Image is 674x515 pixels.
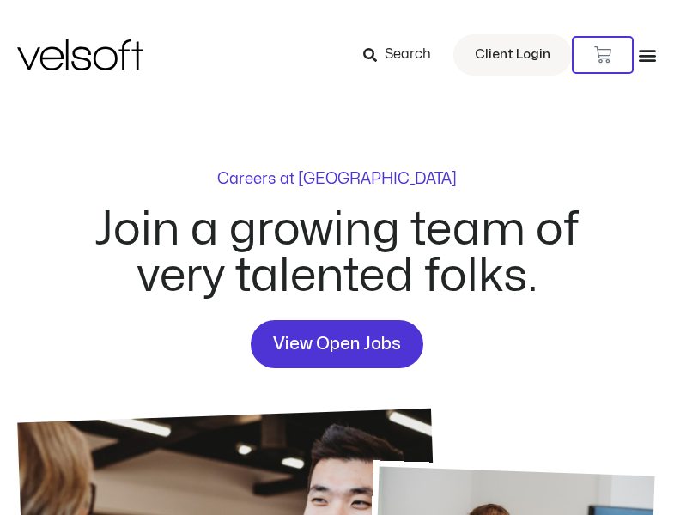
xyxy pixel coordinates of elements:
[638,45,657,64] div: Menu Toggle
[385,44,431,66] span: Search
[475,44,550,66] span: Client Login
[217,172,457,187] p: Careers at [GEOGRAPHIC_DATA]
[273,330,401,358] span: View Open Jobs
[453,34,572,76] a: Client Login
[17,39,143,70] img: Velsoft Training Materials
[251,320,423,368] a: View Open Jobs
[75,207,600,300] h2: Join a growing team of very talented folks.
[363,40,443,70] a: Search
